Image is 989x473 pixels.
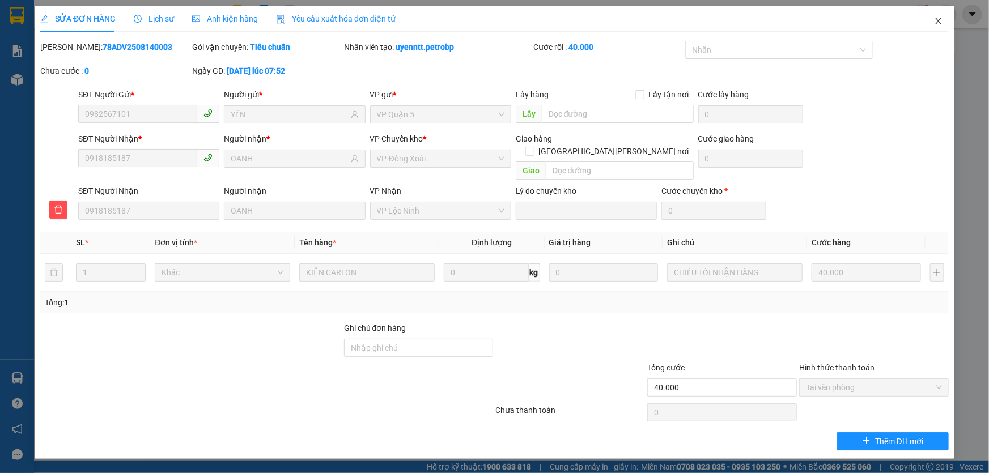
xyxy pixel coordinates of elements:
[549,238,591,247] span: Giá trị hàng
[299,238,336,247] span: Tên hàng
[837,432,949,450] button: plusThêm ĐH mới
[344,323,406,333] label: Ghi chú đơn hàng
[472,238,512,247] span: Định lượng
[162,264,283,281] span: Khác
[227,66,285,75] b: [DATE] lúc 07:52
[250,42,290,52] b: Tiêu chuẩn
[377,150,504,167] span: VP Đồng Xoài
[224,133,365,145] div: Người nhận
[203,153,213,162] span: phone
[344,339,494,357] input: Ghi chú đơn hàng
[76,238,85,247] span: SL
[78,185,219,197] div: SĐT Người Nhận
[155,238,197,247] span: Đơn vị tính
[192,14,258,23] span: Ảnh kiện hàng
[923,6,954,37] button: Close
[516,161,546,180] span: Giao
[875,435,923,448] span: Thêm ĐH mới
[698,134,754,143] label: Cước giao hàng
[516,185,657,197] div: Lý do chuyển kho
[549,263,659,282] input: 0
[351,110,359,118] span: user
[799,363,875,372] label: Hình thức thanh toán
[370,134,423,143] span: VP Chuyển kho
[495,404,647,424] div: Chưa thanh toán
[667,263,803,282] input: Ghi Chú
[78,88,219,101] div: SĐT Người Gửi
[546,161,694,180] input: Dọc đường
[78,133,219,145] div: SĐT Người Nhận
[534,145,694,157] span: [GEOGRAPHIC_DATA][PERSON_NAME] nơi
[40,15,48,23] span: edit
[276,14,396,23] span: Yêu cầu xuất hóa đơn điện tử
[276,15,285,24] img: icon
[45,263,63,282] button: delete
[84,66,89,75] b: 0
[40,65,190,77] div: Chưa cước :
[377,202,504,219] span: VP Lộc Ninh
[299,263,435,282] input: VD: Bàn, Ghế
[40,41,190,53] div: [PERSON_NAME]:
[806,379,942,396] span: Tại văn phòng
[542,105,694,123] input: Dọc đường
[40,14,116,23] span: SỬA ĐƠN HÀNG
[812,263,921,282] input: 0
[351,155,359,163] span: user
[516,105,542,123] span: Lấy
[49,201,67,219] button: delete
[644,88,694,101] span: Lấy tận nơi
[377,106,504,123] span: VP Quận 5
[50,205,67,214] span: delete
[134,14,174,23] span: Lịch sử
[568,42,593,52] b: 40.000
[231,108,348,121] input: Tên người gửi
[370,88,511,101] div: VP gửi
[812,238,851,247] span: Cước hàng
[192,65,342,77] div: Ngày GD:
[192,15,200,23] span: picture
[344,41,532,53] div: Nhân viên tạo:
[529,263,540,282] span: kg
[698,90,749,99] label: Cước lấy hàng
[516,134,552,143] span: Giao hàng
[934,16,943,25] span: close
[192,41,342,53] div: Gói vận chuyển:
[203,109,213,118] span: phone
[516,90,549,99] span: Lấy hàng
[370,185,511,197] div: VP Nhận
[647,363,685,372] span: Tổng cước
[533,41,683,53] div: Cước rồi :
[661,185,766,197] div: Cước chuyển kho
[396,42,455,52] b: uyenntt.petrobp
[45,296,382,309] div: Tổng: 1
[930,263,944,282] button: plus
[224,185,365,197] div: Người nhận
[863,437,871,446] span: plus
[224,88,365,101] div: Người gửi
[103,42,172,52] b: 78ADV2508140003
[663,232,807,254] th: Ghi chú
[231,152,348,165] input: Tên người nhận
[134,15,142,23] span: clock-circle
[698,150,803,168] input: Cước giao hàng
[698,105,803,123] input: Cước lấy hàng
